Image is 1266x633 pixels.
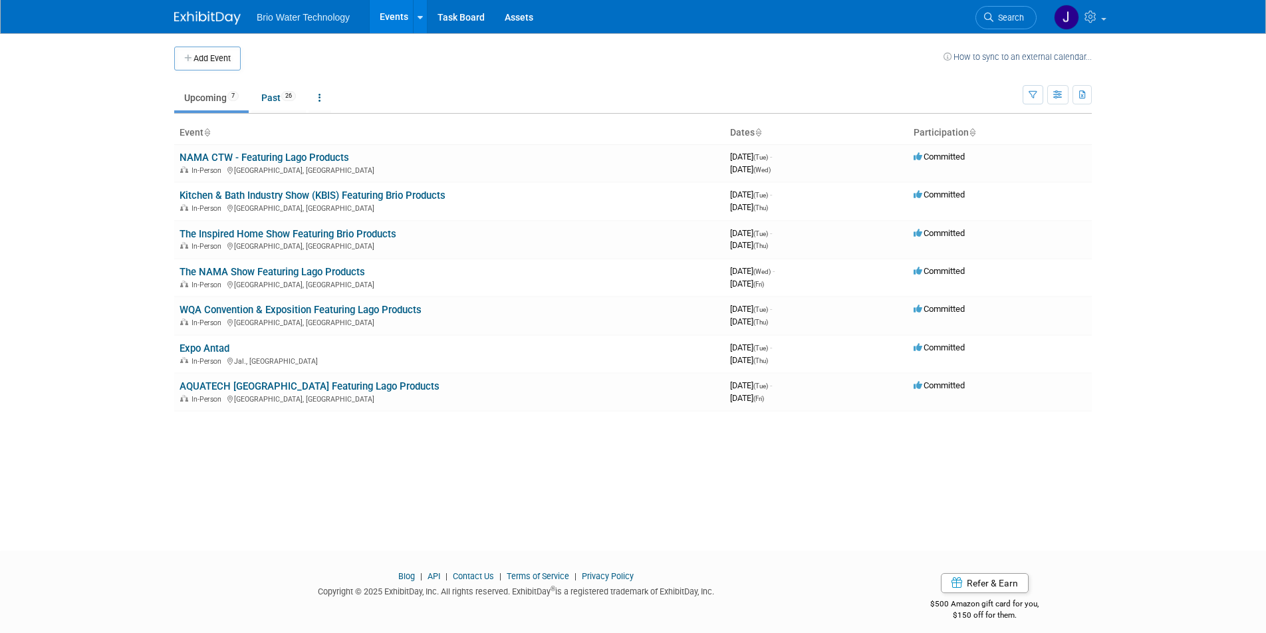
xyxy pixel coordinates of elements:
span: [DATE] [730,316,768,326]
div: [GEOGRAPHIC_DATA], [GEOGRAPHIC_DATA] [180,240,719,251]
span: [DATE] [730,164,771,174]
th: Event [174,122,725,144]
a: Blog [398,571,415,581]
span: Committed [914,228,965,238]
span: Brio Water Technology [257,12,350,23]
img: In-Person Event [180,357,188,364]
a: Past26 [251,85,306,110]
a: Kitchen & Bath Industry Show (KBIS) Featuring Brio Products [180,190,445,201]
a: Sort by Start Date [755,127,761,138]
span: [DATE] [730,190,772,199]
img: ExhibitDay [174,11,241,25]
img: In-Person Event [180,395,188,402]
span: (Fri) [753,395,764,402]
span: [DATE] [730,355,768,365]
a: NAMA CTW - Featuring Lago Products [180,152,349,164]
div: $150 off for them. [878,610,1092,621]
span: [DATE] [730,202,768,212]
a: The Inspired Home Show Featuring Brio Products [180,228,396,240]
span: (Thu) [753,318,768,326]
th: Participation [908,122,1092,144]
span: | [417,571,426,581]
img: In-Person Event [180,318,188,325]
span: - [770,304,772,314]
span: | [571,571,580,581]
span: Search [993,13,1024,23]
img: In-Person Event [180,204,188,211]
a: Search [975,6,1037,29]
img: In-Person Event [180,281,188,287]
span: | [496,571,505,581]
img: James Park [1054,5,1079,30]
a: Sort by Event Name [203,127,210,138]
span: Committed [914,304,965,314]
a: Terms of Service [507,571,569,581]
span: (Tue) [753,230,768,237]
a: Upcoming7 [174,85,249,110]
span: [DATE] [730,304,772,314]
a: The NAMA Show Featuring Lago Products [180,266,365,278]
span: (Tue) [753,306,768,313]
span: [DATE] [730,152,772,162]
span: - [770,152,772,162]
div: $500 Amazon gift card for you, [878,590,1092,620]
span: In-Person [191,166,225,175]
button: Add Event [174,47,241,70]
img: In-Person Event [180,166,188,173]
div: [GEOGRAPHIC_DATA], [GEOGRAPHIC_DATA] [180,393,719,404]
a: Sort by Participation Type [969,127,975,138]
span: [DATE] [730,279,764,289]
span: 7 [227,91,239,101]
span: [DATE] [730,228,772,238]
span: - [770,380,772,390]
span: In-Person [191,318,225,327]
span: - [770,228,772,238]
span: In-Person [191,242,225,251]
div: [GEOGRAPHIC_DATA], [GEOGRAPHIC_DATA] [180,316,719,327]
th: Dates [725,122,908,144]
div: [GEOGRAPHIC_DATA], [GEOGRAPHIC_DATA] [180,202,719,213]
span: (Tue) [753,154,768,161]
span: (Wed) [753,268,771,275]
span: - [770,190,772,199]
span: (Wed) [753,166,771,174]
span: (Tue) [753,344,768,352]
span: - [773,266,775,276]
span: [DATE] [730,342,772,352]
span: In-Person [191,204,225,213]
span: Committed [914,190,965,199]
span: Committed [914,342,965,352]
span: (Fri) [753,281,764,288]
span: Committed [914,152,965,162]
a: WQA Convention & Exposition Featuring Lago Products [180,304,422,316]
span: Committed [914,380,965,390]
span: [DATE] [730,266,775,276]
a: API [428,571,440,581]
span: (Tue) [753,191,768,199]
img: In-Person Event [180,242,188,249]
span: (Thu) [753,204,768,211]
span: Committed [914,266,965,276]
span: | [442,571,451,581]
span: (Thu) [753,242,768,249]
span: [DATE] [730,380,772,390]
a: Refer & Earn [941,573,1029,593]
a: AQUATECH [GEOGRAPHIC_DATA] Featuring Lago Products [180,380,440,392]
span: In-Person [191,281,225,289]
a: Expo Antad [180,342,229,354]
span: In-Person [191,395,225,404]
span: 26 [281,91,296,101]
span: - [770,342,772,352]
div: Copyright © 2025 ExhibitDay, Inc. All rights reserved. ExhibitDay is a registered trademark of Ex... [174,582,858,598]
span: (Tue) [753,382,768,390]
span: In-Person [191,357,225,366]
span: [DATE] [730,240,768,250]
a: Contact Us [453,571,494,581]
a: How to sync to an external calendar... [944,52,1092,62]
div: [GEOGRAPHIC_DATA], [GEOGRAPHIC_DATA] [180,164,719,175]
sup: ® [551,585,555,592]
span: (Thu) [753,357,768,364]
div: Jal., [GEOGRAPHIC_DATA] [180,355,719,366]
a: Privacy Policy [582,571,634,581]
span: [DATE] [730,393,764,403]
